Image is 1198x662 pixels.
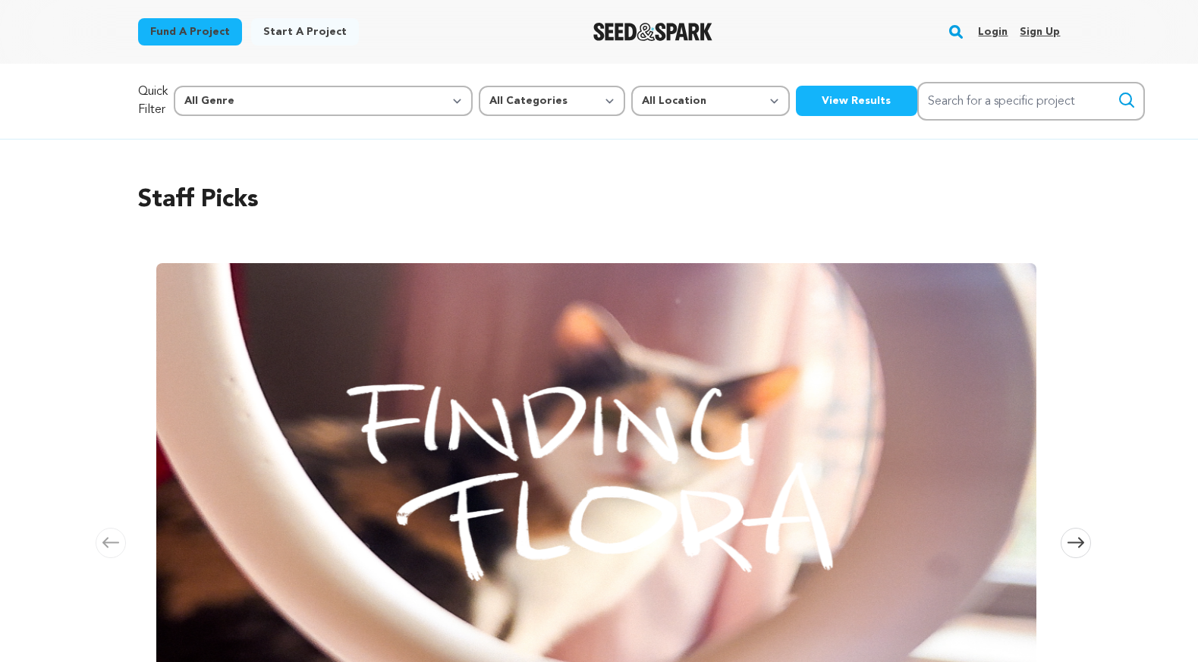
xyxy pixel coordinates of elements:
a: Fund a project [138,18,242,45]
input: Search for a specific project [917,82,1145,121]
h2: Staff Picks [138,182,1061,218]
a: Login [978,20,1008,44]
button: View Results [796,86,917,116]
p: Quick Filter [138,83,168,119]
a: Start a project [251,18,359,45]
a: Sign up [1020,20,1060,44]
img: Seed&Spark Logo Dark Mode [593,23,712,41]
a: Seed&Spark Homepage [593,23,712,41]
